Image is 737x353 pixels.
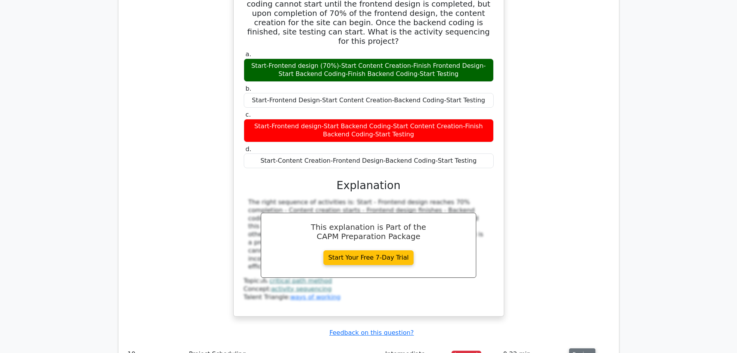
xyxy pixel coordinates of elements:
div: Concept: [244,285,494,293]
span: b. [246,85,251,92]
div: Start-Frontend design-Start Backend Coding-Start Content Creation-Finish Backend Coding-Start Tes... [244,119,494,142]
span: d. [246,145,251,153]
div: Start-Content Creation-Frontend Design-Backend Coding-Start Testing [244,153,494,169]
a: ways of working [290,293,340,301]
a: Start Your Free 7-Day Trial [323,250,414,265]
div: Start-Frontend design (70%)-Start Content Creation-Finish Frontend Design-Start Backend Coding-Fi... [244,59,494,82]
div: Topic: [244,277,494,285]
a: Feedback on this question? [329,329,414,336]
div: Talent Triangle: [244,277,494,301]
span: c. [246,111,251,118]
a: activity sequencing [271,285,332,293]
span: a. [246,50,251,58]
div: Start-Frontend Design-Start Content Creation-Backend Coding-Start Testing [244,93,494,108]
a: critical path method [269,277,332,284]
div: The right sequence of activities is: Start - Frontend design reaches 70% completion - Content cre... [248,198,489,271]
h3: Explanation [248,179,489,192]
